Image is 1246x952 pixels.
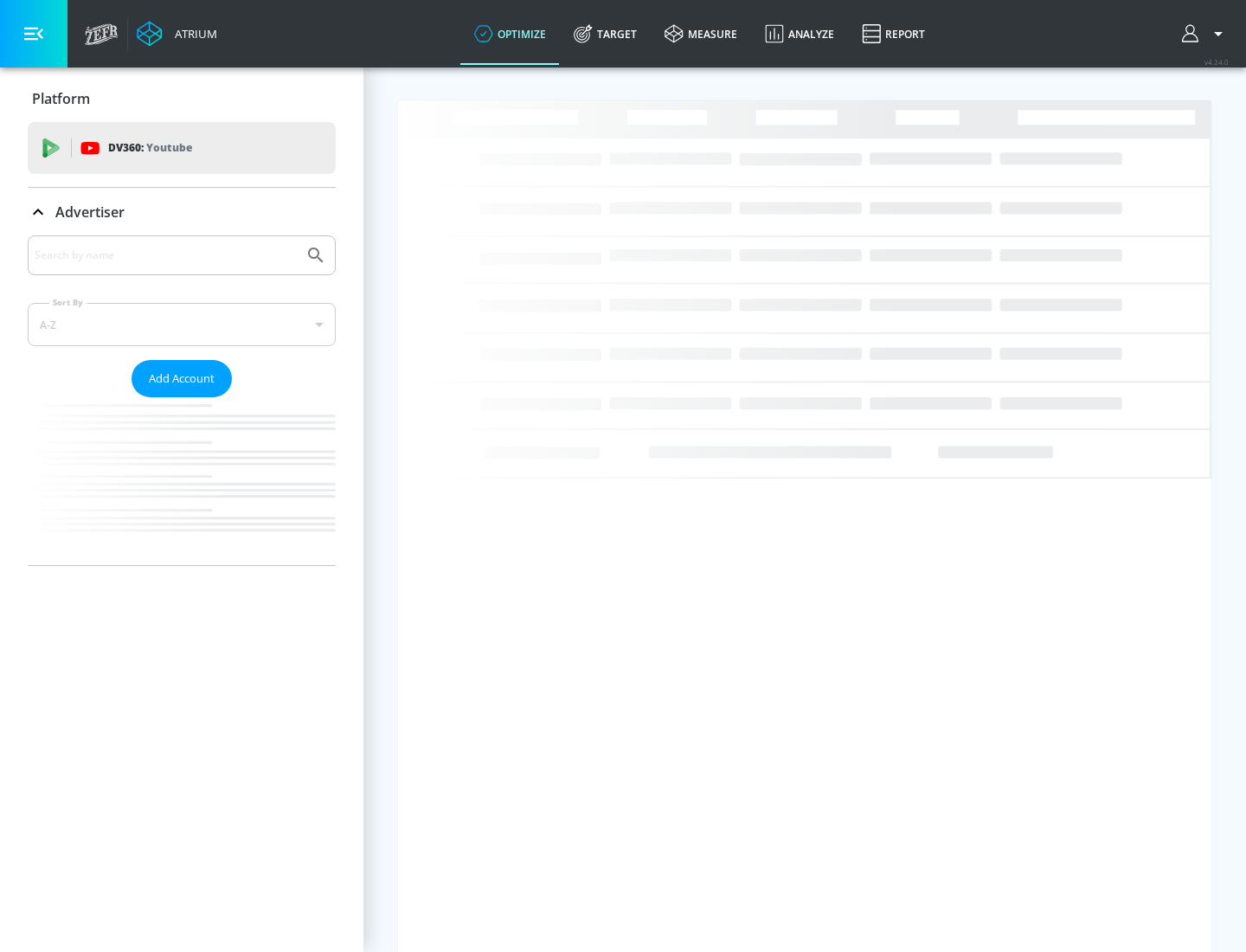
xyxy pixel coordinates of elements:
[1204,57,1229,67] span: v 4.24.0
[35,244,297,267] input: Search by name
[28,235,336,565] div: Advertiser
[28,122,336,174] div: DV360: Youtube
[55,203,125,222] p: Advertiser
[146,138,192,157] p: Youtube
[848,3,939,65] a: Report
[560,3,651,65] a: Target
[149,369,215,389] span: Add Account
[132,360,232,397] button: Add Account
[49,297,87,308] label: Sort By
[32,89,90,108] p: Platform
[108,138,192,158] p: DV360:
[28,397,336,565] nav: list of Advertiser
[28,188,336,236] div: Advertiser
[168,26,217,42] div: Atrium
[460,3,560,65] a: optimize
[751,3,848,65] a: Analyze
[651,3,751,65] a: measure
[28,303,336,346] div: A-Z
[137,21,217,47] a: Atrium
[28,74,336,123] div: Platform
